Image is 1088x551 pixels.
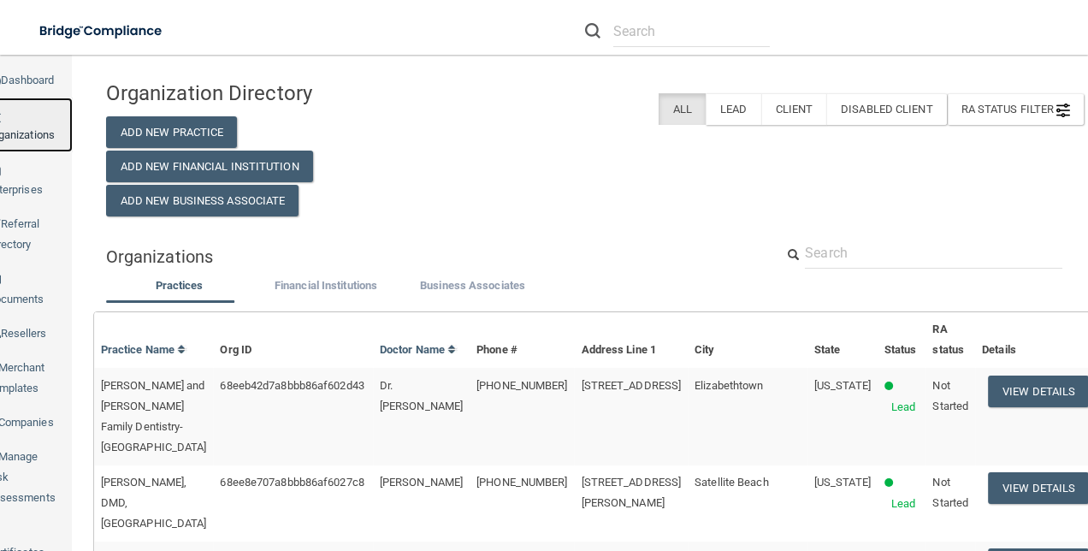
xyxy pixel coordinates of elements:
[585,23,600,39] img: ic-search.3b580494.png
[380,379,463,412] span: Dr. [PERSON_NAME]
[476,379,567,392] span: [PHONE_NUMBER]
[891,494,915,514] p: Lead
[106,116,238,148] button: Add New Practice
[814,476,871,489] span: [US_STATE]
[26,14,178,49] img: bridge_compliance_login_screen.278c3ca4.svg
[807,312,878,368] th: State
[582,379,682,392] span: [STREET_ADDRESS]
[613,15,770,47] input: Search
[891,397,915,418] p: Lead
[878,312,926,368] th: Status
[925,312,975,368] th: RA status
[706,93,760,125] label: Lead
[932,379,968,412] span: Not Started
[101,476,207,530] span: [PERSON_NAME], DMD, [GEOGRAPHIC_DATA]
[380,476,463,489] span: [PERSON_NAME]
[659,93,706,125] label: All
[761,93,827,125] label: Client
[582,476,682,509] span: [STREET_ADDRESS][PERSON_NAME]
[220,476,364,489] span: 68ee8e707a8bbb86af6027c8
[252,275,399,300] li: Financial Institutions
[408,275,538,296] label: Business Associates
[106,151,313,182] button: Add New Financial Institution
[575,312,689,368] th: Address Line 1
[476,476,567,489] span: [PHONE_NUMBER]
[826,93,947,125] label: Disabled Client
[420,279,525,292] span: Business Associates
[106,275,253,300] li: Practices
[156,279,204,292] span: Practices
[101,379,207,453] span: [PERSON_NAME] and [PERSON_NAME] Family Dentistry- [GEOGRAPHIC_DATA]
[106,82,415,104] h4: Organization Directory
[101,343,186,356] a: Practice Name
[275,279,377,292] span: Financial Institutions
[695,476,769,489] span: Satellite Beach
[470,312,574,368] th: Phone #
[688,312,807,368] th: City
[380,343,457,356] a: Doctor Name
[261,275,391,296] label: Financial Institutions
[805,237,1062,269] input: Search
[814,379,871,392] span: [US_STATE]
[106,247,749,266] h5: Organizations
[961,103,1071,116] span: RA Status Filter
[115,275,245,296] label: Practices
[106,185,299,216] button: Add New Business Associate
[695,379,763,392] span: Elizabethtown
[932,476,968,509] span: Not Started
[399,275,547,300] li: Business Associate
[220,379,364,392] span: 68eeb42d7a8bbb86af602d43
[213,312,372,368] th: Org ID
[1056,104,1070,117] img: icon-filter@2x.21656d0b.png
